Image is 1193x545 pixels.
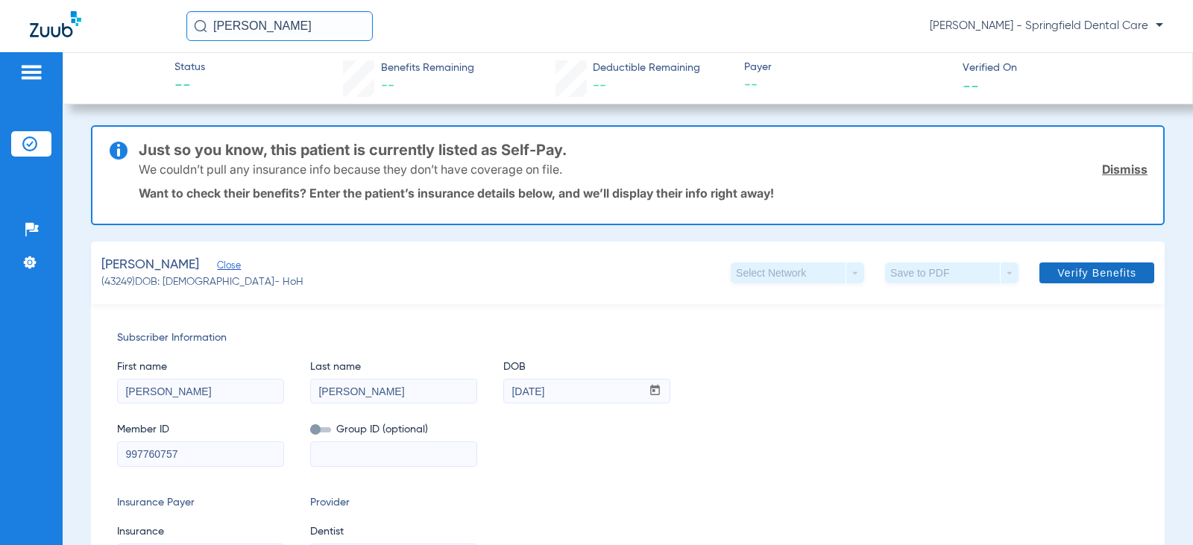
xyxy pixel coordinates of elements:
span: Deductible Remaining [593,60,700,76]
img: info-icon [110,142,128,160]
span: -- [593,79,606,92]
img: hamburger-icon [19,63,43,81]
span: Verified On [963,60,1168,76]
span: DOB [503,359,670,375]
button: Verify Benefits [1039,262,1154,283]
span: Verify Benefits [1057,267,1136,279]
span: Status [174,60,205,75]
span: [PERSON_NAME] - Springfield Dental Care [930,19,1163,34]
span: -- [174,76,205,97]
span: Last name [310,359,477,375]
span: (43249) DOB: [DEMOGRAPHIC_DATA] - HoH [101,274,303,290]
img: Search Icon [194,19,207,33]
span: Benefits Remaining [381,60,474,76]
input: Search for patients [186,11,373,41]
span: -- [963,78,979,93]
span: Insurance [117,524,284,540]
span: -- [381,79,394,92]
span: Member ID [117,422,284,438]
span: Subscriber Information [117,330,1139,346]
p: Want to check their benefits? Enter the patient’s insurance details below, and we’ll display thei... [139,186,1148,201]
span: Payer [744,60,950,75]
p: We couldn’t pull any insurance info because they don’t have coverage on file. [139,162,562,177]
span: Close [217,260,230,274]
span: Insurance Payer [117,495,284,511]
span: Group ID (optional) [310,422,477,438]
span: -- [744,76,950,95]
h3: Just so you know, this patient is currently listed as Self-Pay. [139,142,1148,157]
span: Dentist [310,524,477,540]
span: First name [117,359,284,375]
a: Dismiss [1102,162,1148,177]
span: [PERSON_NAME] [101,256,199,274]
img: Zuub Logo [30,11,81,37]
button: Open calendar [640,379,670,403]
span: Provider [310,495,477,511]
